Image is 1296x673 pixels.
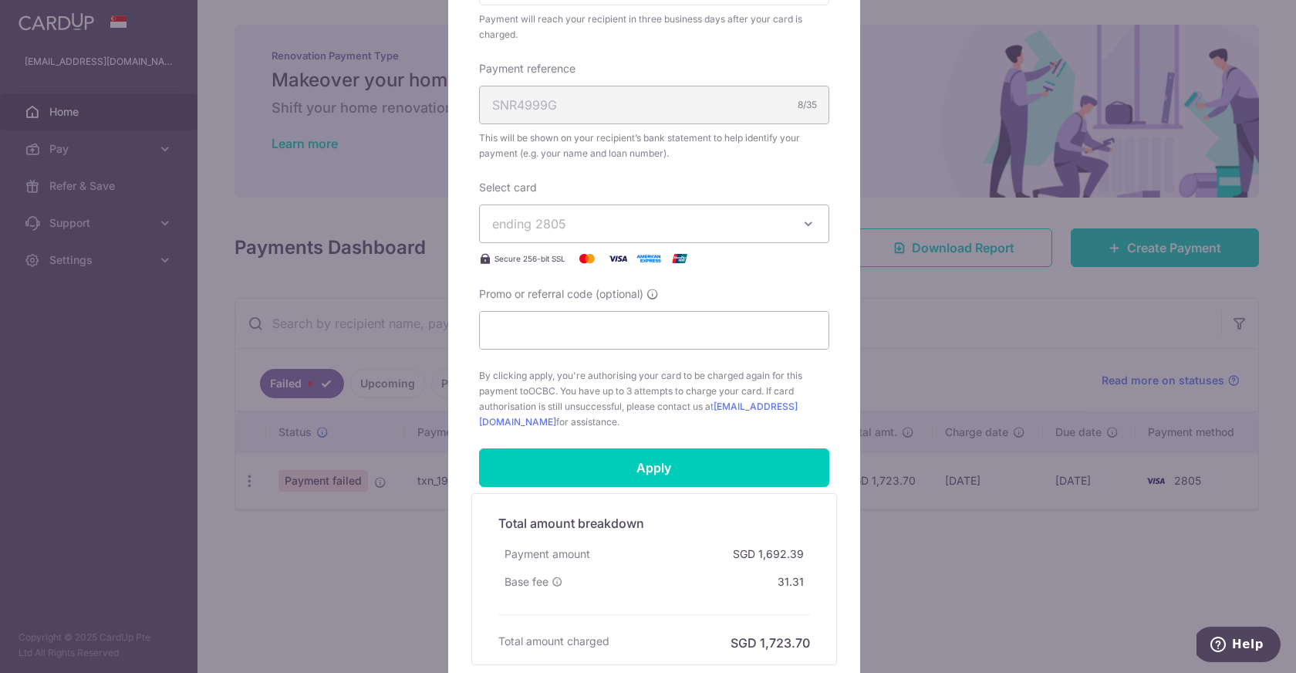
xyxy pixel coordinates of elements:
[479,12,829,42] div: Payment will reach your recipient in three business days after your card is charged.
[798,97,817,113] div: 8/35
[479,448,829,487] input: Apply
[479,368,829,430] span: By clicking apply, you're authorising your card to be charged again for this payment to . You hav...
[505,574,548,590] span: Base fee
[498,514,810,533] h5: Total amount breakdown
[664,249,695,268] img: UnionPay
[731,634,810,652] h6: SGD 1,723.70
[528,385,555,397] span: OCBC
[479,180,537,195] label: Select card
[498,634,609,649] h6: Total amount charged
[494,252,565,265] span: Secure 256-bit SSL
[602,249,633,268] img: Visa
[498,540,596,568] div: Payment amount
[479,205,829,243] button: ending 2805
[572,249,602,268] img: Mastercard
[727,540,810,568] div: SGD 1,692.39
[1196,627,1281,665] iframe: Opens a widget where you can find more information
[633,249,664,268] img: American Express
[479,130,829,161] span: This will be shown on your recipient’s bank statement to help identify your payment (e.g. your na...
[771,568,810,596] div: 31.31
[479,61,575,76] label: Payment reference
[492,216,566,232] span: ending 2805
[479,286,643,302] span: Promo or referral code (optional)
